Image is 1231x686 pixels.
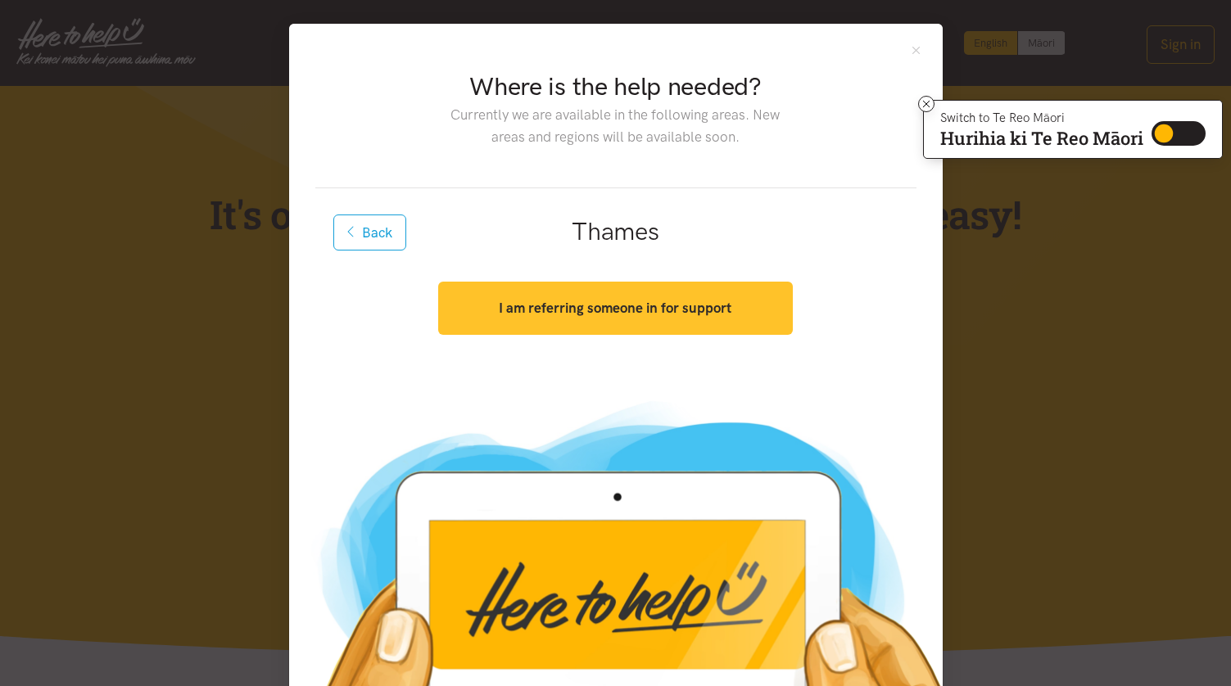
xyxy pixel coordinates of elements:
strong: I am referring someone in for support [499,300,731,316]
button: Close [909,43,923,57]
h2: Thames [342,214,890,249]
p: Switch to Te Reo Māori [940,113,1143,123]
button: I am referring someone in for support [438,282,793,335]
p: Currently we are available in the following areas. New areas and regions will be available soon. [438,104,793,148]
p: Hurihia ki Te Reo Māori [940,131,1143,146]
h2: Where is the help needed? [438,70,793,104]
button: Back [333,214,407,250]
